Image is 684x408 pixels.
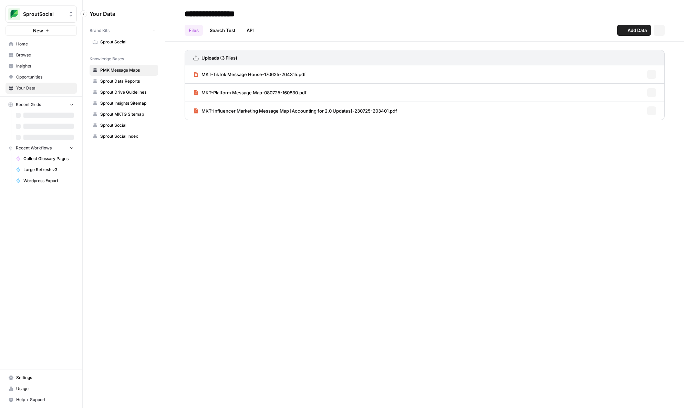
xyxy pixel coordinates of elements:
button: Recent Grids [6,100,77,110]
span: Your Data [16,85,74,91]
span: Home [16,41,74,47]
a: Sprout Social [90,36,158,48]
a: PMK Message Maps [90,65,158,76]
img: SproutSocial Logo [8,8,20,20]
span: Insights [16,63,74,69]
span: Sprout Drive Guidelines [100,89,155,95]
h3: Uploads (3 Files) [201,54,237,61]
span: Wordpress Export [23,178,74,184]
span: Sprout Social [100,122,155,128]
a: Sprout Insights Sitemap [90,98,158,109]
a: Sprout Social [90,120,158,131]
a: Sprout Drive Guidelines [90,87,158,98]
a: Usage [6,383,77,394]
span: Your Data [90,10,150,18]
a: Uploads (3 Files) [193,50,237,65]
span: MKT-Platform Message Map-080725-160830.pdf [201,89,307,96]
a: Home [6,39,77,50]
span: Knowledge Bases [90,56,124,62]
span: Settings [16,375,74,381]
span: Recent Workflows [16,145,52,151]
button: Workspace: SproutSocial [6,6,77,23]
span: Sprout MKTG Sitemap [100,111,155,117]
a: Settings [6,372,77,383]
span: Add Data [628,27,647,34]
a: MKT-Influencer Marketing Message Map [Accounting for 2.0 Updates]-230725-203401.pdf [193,102,397,120]
span: Help + Support [16,397,74,403]
a: Sprout Social Index [90,131,158,142]
span: New [33,27,43,34]
a: Collect Glossary Pages [13,153,77,164]
span: Browse [16,52,74,58]
a: API [242,25,258,36]
a: Sprout Data Reports [90,76,158,87]
a: Insights [6,61,77,72]
span: Large Refresh v3 [23,167,74,173]
span: Opportunities [16,74,74,80]
a: Search Test [206,25,240,36]
span: Usage [16,386,74,392]
button: Add Data [617,25,651,36]
a: Sprout MKTG Sitemap [90,109,158,120]
span: SproutSocial [23,11,65,18]
a: Browse [6,50,77,61]
button: New [6,25,77,36]
a: Your Data [6,83,77,94]
span: Sprout Social Index [100,133,155,139]
span: Recent Grids [16,102,41,108]
a: MKT-TikTok Message House-170625-204315.pdf [193,65,306,83]
span: Sprout Insights Sitemap [100,100,155,106]
a: Opportunities [6,72,77,83]
a: MKT-Platform Message Map-080725-160830.pdf [193,84,307,102]
button: Help + Support [6,394,77,405]
span: PMK Message Maps [100,67,155,73]
a: Wordpress Export [13,175,77,186]
span: Collect Glossary Pages [23,156,74,162]
span: MKT-TikTok Message House-170625-204315.pdf [201,71,306,78]
span: MKT-Influencer Marketing Message Map [Accounting for 2.0 Updates]-230725-203401.pdf [201,107,397,114]
span: Sprout Data Reports [100,78,155,84]
span: Sprout Social [100,39,155,45]
a: Large Refresh v3 [13,164,77,175]
span: Brand Kits [90,28,110,34]
a: Files [185,25,203,36]
button: Recent Workflows [6,143,77,153]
